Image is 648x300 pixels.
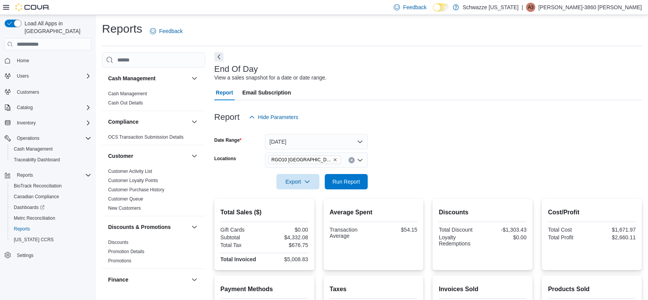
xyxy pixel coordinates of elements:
h2: Payment Methods [220,285,308,294]
div: Transaction Average [330,227,372,239]
h3: Report [214,113,240,122]
button: Users [2,71,94,81]
button: Hide Parameters [246,109,301,125]
button: Export [276,174,319,189]
button: Reports [14,171,36,180]
span: Customer Activity List [108,168,152,174]
span: BioTrack Reconciliation [11,181,91,191]
button: Reports [8,224,94,234]
span: Cash Management [11,144,91,154]
a: Discounts [108,240,128,245]
span: Traceabilty Dashboard [14,157,60,163]
div: $54.15 [375,227,417,233]
span: GL Account Totals [108,292,145,298]
button: Catalog [2,102,94,113]
div: Subtotal [220,234,263,240]
button: Customer [108,152,188,160]
a: Customer Queue [108,196,143,202]
span: Settings [14,250,91,260]
span: Home [14,56,91,65]
a: Settings [14,251,36,260]
button: Cash Management [190,74,199,83]
button: Reports [2,170,94,181]
button: Remove RGO10 Santa Fe from selection in this group [333,157,337,162]
button: Home [2,55,94,66]
h3: Finance [108,276,128,283]
span: RGO10 [GEOGRAPHIC_DATA] [271,156,331,164]
h2: Taxes [330,285,418,294]
h1: Reports [102,21,142,36]
span: Dashboards [14,204,44,210]
button: Customers [2,86,94,97]
span: Traceabilty Dashboard [11,155,91,164]
span: Metrc Reconciliation [14,215,55,221]
div: $0.00 [484,234,526,240]
div: Discounts & Promotions [102,238,205,269]
div: Alexis-3860 Shoope [526,3,535,12]
button: BioTrack Reconciliation [8,181,94,191]
h2: Cost/Profit [548,208,636,217]
span: Feedback [403,3,426,11]
span: Cash Management [14,146,53,152]
div: $5,008.83 [266,256,308,262]
button: Catalog [14,103,36,112]
span: Report [216,85,233,100]
span: Cash Management [108,91,147,97]
span: Promotions [108,258,132,264]
button: Compliance [108,118,188,126]
div: View a sales snapshot for a date or date range. [214,74,327,82]
button: Traceabilty Dashboard [8,154,94,165]
a: Promotions [108,258,132,264]
button: Inventory [2,118,94,128]
a: BioTrack Reconciliation [11,181,65,191]
button: Open list of options [357,157,363,163]
span: BioTrack Reconciliation [14,183,62,189]
div: $676.75 [266,242,308,248]
span: Export [281,174,315,189]
button: Cash Management [8,144,94,154]
div: Loyalty Redemptions [439,234,481,247]
div: Cash Management [102,89,205,111]
div: $4,332.08 [266,234,308,240]
a: Cash Management [11,144,56,154]
a: Customer Loyalty Points [108,178,158,183]
span: Canadian Compliance [14,194,59,200]
h3: Customer [108,152,133,160]
div: Total Cost [548,227,590,233]
button: Customer [190,151,199,161]
a: Cash Out Details [108,100,143,106]
span: Run Report [332,178,360,186]
h2: Products Sold [548,285,636,294]
a: Customer Purchase History [108,187,164,192]
div: $1,671.97 [594,227,636,233]
p: [PERSON_NAME]-3860 [PERSON_NAME] [538,3,642,12]
a: New Customers [108,206,141,211]
h2: Discounts [439,208,526,217]
p: | [521,3,523,12]
span: Inventory [14,118,91,128]
span: Users [17,73,29,79]
a: Promotion Details [108,249,145,254]
h2: Total Sales ($) [220,208,308,217]
span: Load All Apps in [GEOGRAPHIC_DATA] [21,20,91,35]
label: Locations [214,156,236,162]
span: Catalog [14,103,91,112]
span: Hide Parameters [258,113,298,121]
button: Operations [2,133,94,144]
span: Operations [17,135,39,141]
span: Users [14,71,91,81]
span: Cash Out Details [108,100,143,106]
div: $2,660.11 [594,234,636,240]
a: GL Account Totals [108,292,145,298]
button: Finance [108,276,188,283]
button: Discounts & Promotions [190,222,199,232]
span: Dashboards [11,203,91,212]
p: Schwazze [US_STATE] [463,3,519,12]
div: Total Discount [439,227,481,233]
span: Washington CCRS [11,235,91,244]
div: Compliance [102,133,205,145]
a: Cash Management [108,91,147,96]
h2: Invoices Sold [439,285,526,294]
span: Reports [11,224,91,234]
